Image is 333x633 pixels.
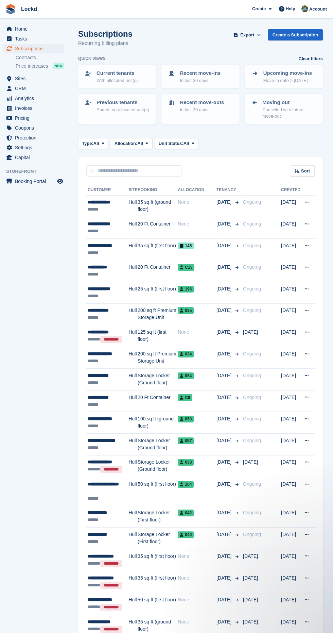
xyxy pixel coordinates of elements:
span: [DATE] [216,394,233,401]
td: [DATE] [281,325,300,347]
span: Sort [301,168,310,174]
span: Subscriptions [15,44,56,53]
div: None [178,596,216,603]
td: [DATE] [281,455,300,477]
td: Hull [128,506,138,528]
p: Move-in date > [DATE] [263,77,312,84]
th: Created [281,185,300,196]
td: [DATE] [281,217,300,239]
span: Price increases [16,63,48,69]
button: Unit Status: All [155,138,198,149]
span: [DATE] [216,618,233,626]
span: 040 [178,531,194,538]
a: menu [3,103,64,113]
p: Ended, no allocated unit(s) [97,106,149,113]
span: Ongoing [243,481,261,487]
span: Analytics [15,94,56,103]
td: Hull [128,369,138,390]
a: menu [3,153,64,162]
span: 035 [178,307,194,314]
span: [DATE] [216,481,233,488]
img: stora-icon-8386f47178a22dfd0bd8f6a31ec36ba5ce8667c1dd55bd0f319d3a0aa187defe.svg [5,4,16,14]
a: menu [3,177,64,186]
a: menu [3,113,64,123]
span: Coupons [15,123,56,133]
img: Paul Budding [301,5,308,12]
p: Cancelled with future move-out [262,106,317,120]
td: Hull [128,593,138,615]
td: Storage Locker (Ground floor) [138,455,178,477]
td: Hull [128,195,138,217]
td: 35 sq ft (ground floor) [138,195,178,217]
p: Recent move-ins [180,69,221,77]
span: 057 [178,437,194,444]
th: Customer [86,185,128,196]
span: Ongoing [243,286,261,291]
span: Ongoing [243,307,261,313]
p: Previous tenants [97,99,149,106]
span: [DATE] [243,329,258,335]
td: Hull [128,390,138,412]
td: 200 sq ft Premium Storage Unit [138,347,178,369]
td: Hull [128,455,138,477]
td: Storage Locker (First floor) [138,528,178,549]
div: NEW [53,63,64,69]
td: [DATE] [281,506,300,528]
span: [DATE] [216,531,233,538]
td: Storage Locker (First floor) [138,506,178,528]
td: [DATE] [281,238,300,260]
th: Booking [138,185,178,196]
p: In last 30 days [180,106,224,113]
span: [DATE] [216,509,233,516]
td: Hull [128,282,138,304]
span: Account [309,6,327,13]
a: menu [3,123,64,133]
span: Booking Portal [15,177,56,186]
a: menu [3,94,64,103]
div: None [178,220,216,228]
span: [DATE] [216,285,233,293]
span: All [183,140,189,147]
span: 038 [178,459,194,466]
span: [DATE] [216,437,233,444]
span: 196 [178,286,194,293]
span: [DATE] [216,553,233,560]
td: Hull [128,238,138,260]
p: In last 30 days [180,77,221,84]
td: Hull [128,217,138,239]
a: Previous tenants Ended, no allocated unit(s) [79,95,155,117]
td: Hull [128,347,138,369]
span: Ongoing [243,243,261,248]
td: Hull [128,303,138,325]
p: Recent move-outs [180,99,224,106]
span: Unit Status: [159,140,183,147]
button: Allocation: All [111,138,152,149]
span: [DATE] [216,596,233,603]
span: [DATE] [243,459,258,465]
a: menu [3,74,64,83]
span: All [137,140,143,147]
p: Current tenants [97,69,138,77]
td: [DATE] [281,260,300,282]
span: Home [15,24,56,34]
span: [DATE] [216,329,233,336]
h1: Subscriptions [78,29,133,38]
span: [DATE] [216,372,233,379]
a: menu [3,133,64,143]
td: [DATE] [281,528,300,549]
td: 35 sq ft (first floor) [138,571,178,593]
span: [DATE] [216,307,233,314]
span: Ongoing [243,199,261,205]
span: Storefront [6,168,68,175]
div: None [178,574,216,582]
a: Price increases NEW [16,62,64,70]
td: [DATE] [281,390,300,412]
td: [DATE] [281,434,300,455]
span: 034 [178,351,194,357]
span: Ongoing [243,438,261,443]
span: Help [286,5,295,12]
span: Ongoing [243,395,261,400]
td: [DATE] [281,369,300,390]
td: 50 sq ft (first floor) [138,477,178,506]
span: Capital [15,153,56,162]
